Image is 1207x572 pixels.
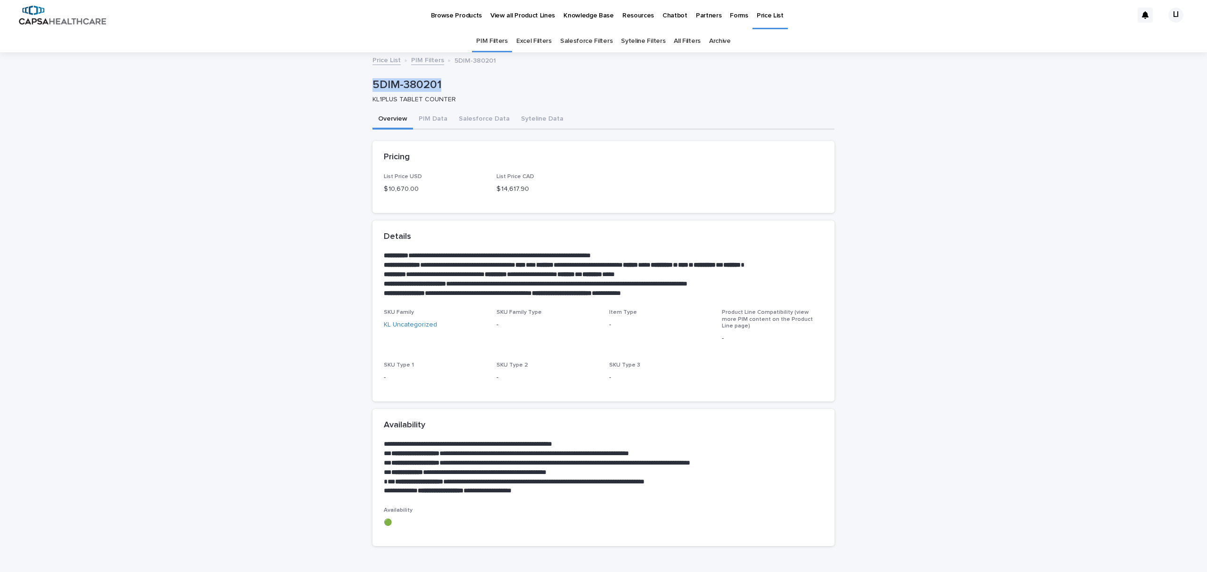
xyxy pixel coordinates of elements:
[709,30,731,52] a: Archive
[384,362,414,368] span: SKU Type 1
[372,54,401,65] a: Price List
[516,30,552,52] a: Excel Filters
[496,174,534,180] span: List Price CAD
[19,6,106,25] img: B5p4sRfuTuC72oLToeu7
[384,152,410,163] h2: Pricing
[609,362,640,368] span: SKU Type 3
[455,55,496,65] p: 5DIM-380201
[496,184,598,194] p: $ 14,617.90
[722,334,823,343] p: -
[609,310,637,315] span: Item Type
[609,320,711,330] p: -
[372,96,827,104] p: KL1PLUS TABLET COUNTER
[384,373,485,383] p: -
[384,320,437,330] a: KL Uncategorized
[453,110,515,130] button: Salesforce Data
[496,373,598,383] p: -
[674,30,701,52] a: All Filters
[609,373,711,383] p: -
[413,110,453,130] button: PIM Data
[384,174,422,180] span: List Price USD
[496,320,598,330] p: -
[560,30,612,52] a: Salesforce Filters
[1168,8,1183,23] div: LI
[515,110,569,130] button: Syteline Data
[476,30,508,52] a: PIM Filters
[384,232,411,242] h2: Details
[372,110,413,130] button: Overview
[384,184,485,194] p: $ 10,670.00
[372,78,831,92] p: 5DIM-380201
[496,362,528,368] span: SKU Type 2
[384,310,414,315] span: SKU Family
[722,310,813,329] span: Product Line Compatibility (view more PIM content on the Product Line page)
[496,310,542,315] span: SKU Family Type
[621,30,665,52] a: Syteline Filters
[384,507,413,513] span: Availability
[411,54,444,65] a: PIM Filters
[384,518,485,528] p: 🟢
[384,420,425,431] h2: Availability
